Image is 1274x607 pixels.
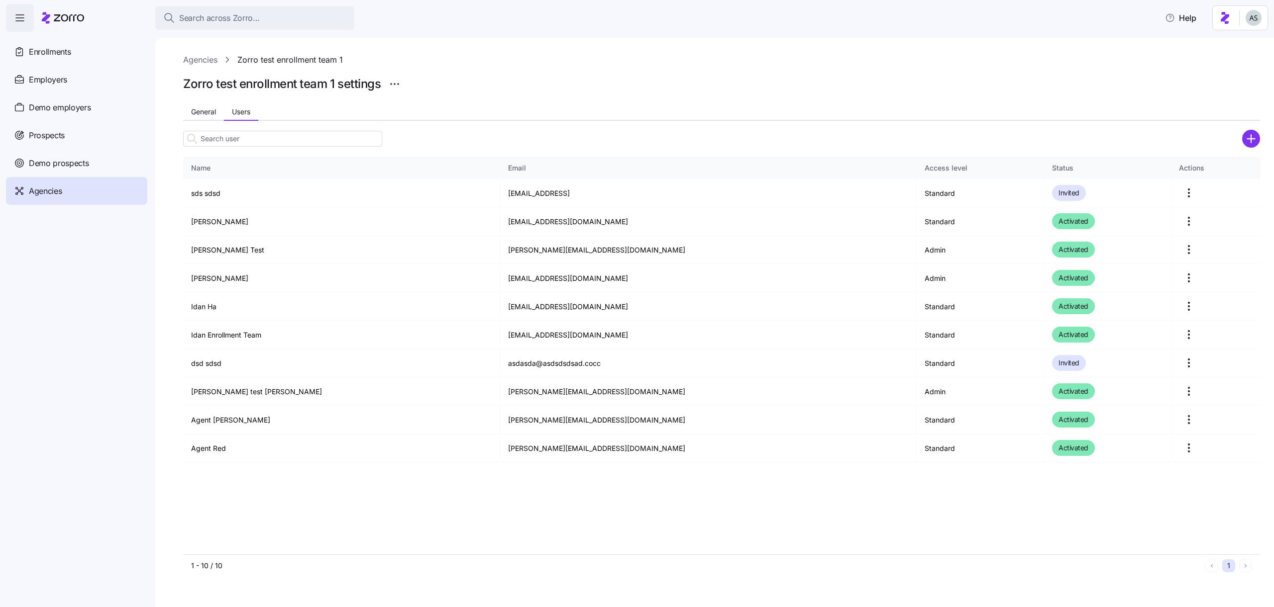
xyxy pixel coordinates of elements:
td: Standard [917,292,1044,321]
div: Email [508,163,908,173]
span: Invited [1059,357,1079,369]
span: Help [1165,12,1196,24]
button: Next page [1239,559,1252,572]
span: Activated [1059,442,1088,454]
h1: Zorro test enrollment team 1 settings [183,76,381,91]
a: Zorro test enrollment team 1 [237,54,343,66]
button: 1 [1222,559,1235,572]
td: [PERSON_NAME][EMAIL_ADDRESS][DOMAIN_NAME] [500,406,917,434]
td: Agent Red [183,434,500,462]
a: Agencies [183,54,217,66]
span: Activated [1059,215,1088,227]
td: [PERSON_NAME][EMAIL_ADDRESS][DOMAIN_NAME] [500,434,917,462]
td: Standard [917,406,1044,434]
td: Admin [917,264,1044,292]
span: Activated [1059,300,1088,312]
span: Search across Zorro... [179,12,260,24]
span: Activated [1059,329,1088,341]
a: Employers [6,66,147,93]
span: Activated [1059,385,1088,397]
td: dsd sdsd [183,349,500,377]
td: Idan Ha [183,292,500,321]
td: Standard [917,434,1044,462]
div: Access level [925,163,1036,173]
a: Enrollments [6,38,147,66]
span: Users [232,108,250,115]
td: [PERSON_NAME][EMAIL_ADDRESS][DOMAIN_NAME] [500,377,917,406]
span: Activated [1059,272,1088,284]
span: Activated [1059,414,1088,426]
div: Status [1052,163,1163,173]
a: Agencies [6,177,147,205]
span: Activated [1059,244,1088,256]
a: Demo prospects [6,149,147,177]
td: sds sdsd [183,179,500,207]
span: Agencies [29,185,62,197]
span: General [191,108,216,115]
td: [PERSON_NAME] [183,264,500,292]
td: Standard [917,321,1044,349]
button: Previous page [1205,559,1218,572]
td: [PERSON_NAME] [183,207,500,236]
span: Demo prospects [29,157,89,170]
td: [EMAIL_ADDRESS][DOMAIN_NAME] [500,264,917,292]
span: Employers [29,74,67,86]
td: asdasda@asdsdsdsad.cocc [500,349,917,377]
td: Idan Enrollment Team [183,321,500,349]
span: Enrollments [29,46,71,58]
td: [EMAIL_ADDRESS][DOMAIN_NAME] [500,321,917,349]
a: Demo employers [6,93,147,121]
td: [EMAIL_ADDRESS][DOMAIN_NAME] [500,292,917,321]
div: 1 - 10 / 10 [191,561,1201,571]
button: Search across Zorro... [155,6,354,30]
td: [PERSON_NAME] Test [183,236,500,264]
td: Agent [PERSON_NAME] [183,406,500,434]
td: Admin [917,236,1044,264]
td: Standard [917,349,1044,377]
svg: add icon [1242,130,1260,148]
input: Search user [183,131,382,147]
span: Invited [1059,187,1079,199]
span: Prospects [29,129,65,142]
button: Help [1157,8,1204,28]
img: c4d3a52e2a848ea5f7eb308790fba1e4 [1246,10,1262,26]
td: [EMAIL_ADDRESS][DOMAIN_NAME] [500,207,917,236]
td: Admin [917,377,1044,406]
td: [PERSON_NAME][EMAIL_ADDRESS][DOMAIN_NAME] [500,236,917,264]
a: Prospects [6,121,147,149]
span: Demo employers [29,101,91,114]
div: Name [191,163,492,173]
td: Standard [917,179,1044,207]
td: [PERSON_NAME] test [PERSON_NAME] [183,377,500,406]
div: Actions [1179,163,1252,173]
td: [EMAIL_ADDRESS] [500,179,917,207]
td: Standard [917,207,1044,236]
